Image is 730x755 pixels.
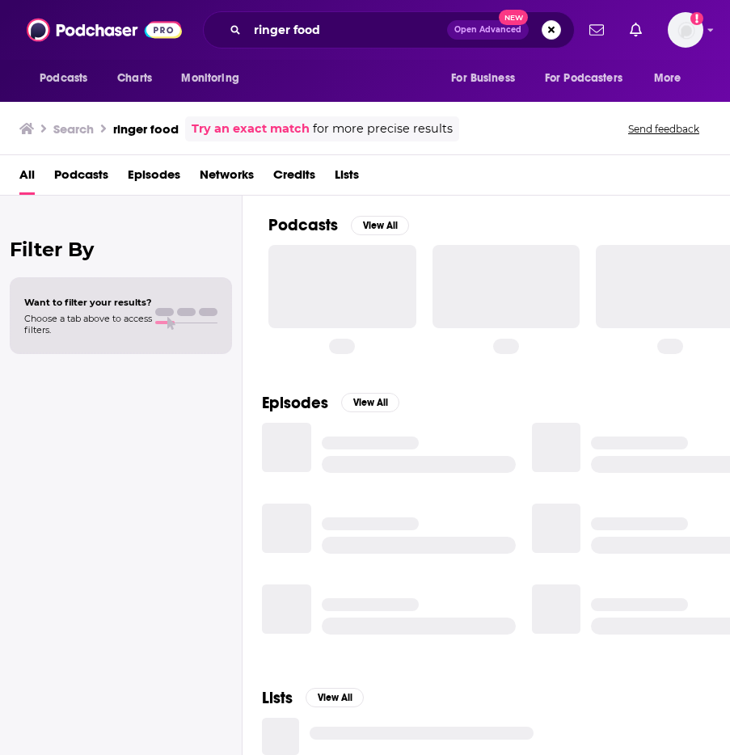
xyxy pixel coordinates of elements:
[203,11,575,49] div: Search podcasts, credits, & more...
[27,15,182,45] img: Podchaser - Follow, Share and Rate Podcasts
[668,12,703,48] span: Logged in as rowan.sullivan
[273,162,315,195] a: Credits
[499,10,528,25] span: New
[313,120,453,138] span: for more precise results
[28,63,108,94] button: open menu
[623,16,648,44] a: Show notifications dropdown
[181,67,238,90] span: Monitoring
[534,63,646,94] button: open menu
[690,12,703,25] svg: Add a profile image
[113,121,179,137] h3: ringer food
[10,238,232,261] h2: Filter By
[306,688,364,707] button: View All
[19,162,35,195] a: All
[654,67,681,90] span: More
[53,121,94,137] h3: Search
[451,67,515,90] span: For Business
[24,313,152,335] span: Choose a tab above to access filters.
[107,63,162,94] a: Charts
[128,162,180,195] a: Episodes
[268,215,409,235] a: PodcastsView All
[247,17,447,43] input: Search podcasts, credits, & more...
[262,393,399,413] a: EpisodesView All
[335,162,359,195] a: Lists
[262,688,364,708] a: ListsView All
[545,67,622,90] span: For Podcasters
[24,297,152,308] span: Want to filter your results?
[668,12,703,48] button: Show profile menu
[192,120,310,138] a: Try an exact match
[268,215,338,235] h2: Podcasts
[454,26,521,34] span: Open Advanced
[54,162,108,195] a: Podcasts
[643,63,702,94] button: open menu
[40,67,87,90] span: Podcasts
[447,20,529,40] button: Open AdvancedNew
[440,63,535,94] button: open menu
[583,16,610,44] a: Show notifications dropdown
[200,162,254,195] a: Networks
[341,393,399,412] button: View All
[351,216,409,235] button: View All
[262,393,328,413] h2: Episodes
[262,688,293,708] h2: Lists
[668,12,703,48] img: User Profile
[170,63,260,94] button: open menu
[117,67,152,90] span: Charts
[623,122,704,136] button: Send feedback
